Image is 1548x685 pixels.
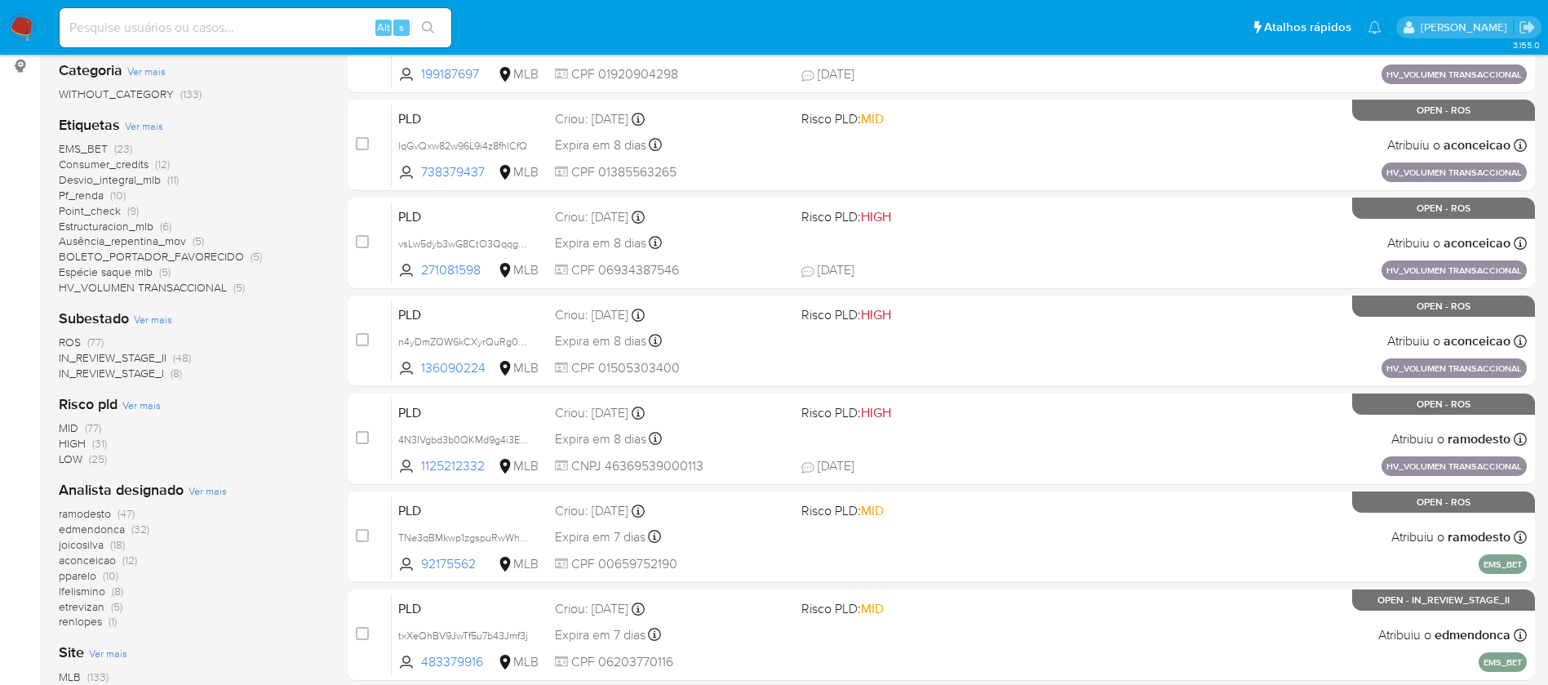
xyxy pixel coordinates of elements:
a: Notificações [1368,20,1382,34]
span: Atalhos rápidos [1264,19,1351,36]
span: s [399,20,404,35]
p: andreia.almeida@mercadolivre.com [1421,20,1513,35]
input: Pesquise usuários ou casos... [60,17,451,38]
span: 3.155.0 [1513,38,1540,51]
span: Alt [377,20,390,35]
button: search-icon [411,16,445,39]
a: Sair [1519,19,1536,36]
